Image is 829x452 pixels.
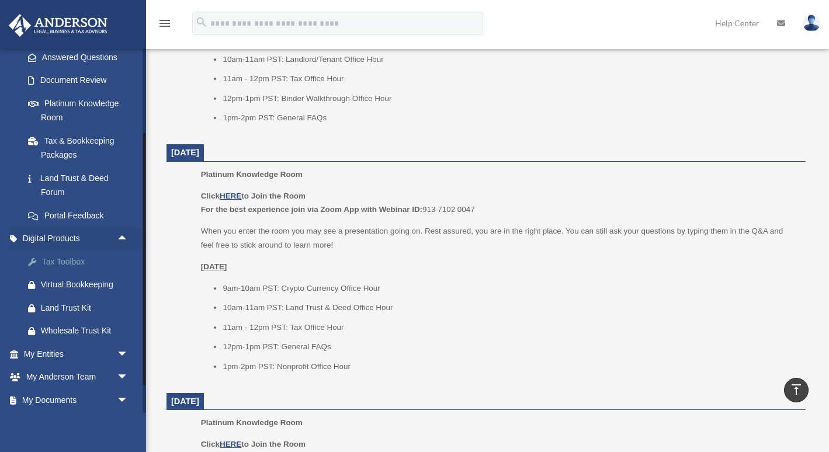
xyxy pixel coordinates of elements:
li: 1pm-2pm PST: General FAQs [223,111,797,125]
a: menu [158,20,172,30]
a: Wholesale Trust Kit [16,319,146,343]
img: Anderson Advisors Platinum Portal [5,14,111,37]
a: My Documentsarrow_drop_down [8,388,146,412]
span: [DATE] [171,397,199,406]
i: search [195,16,208,29]
li: 12pm-1pm PST: Binder Walkthrough Office Hour [223,92,797,106]
a: Tax Toolbox [16,250,146,273]
a: My Anderson Teamarrow_drop_down [8,366,146,389]
span: [DATE] [171,148,199,157]
p: When you enter the room you may see a presentation going on. Rest assured, you are in the right p... [201,224,797,252]
a: HERE [220,192,241,200]
u: [DATE] [201,262,227,271]
p: 913 7102 0047 [201,189,797,217]
b: Click to Join the Room [201,192,306,200]
a: Tax & Bookkeeping Packages [16,129,146,166]
a: Platinum Knowledge Room [16,92,140,129]
b: Click to Join the Room [201,440,306,448]
li: 10am-11am PST: Land Trust & Deed Office Hour [223,301,797,315]
div: Land Trust Kit [41,301,131,315]
span: arrow_drop_down [117,366,140,390]
i: menu [158,16,172,30]
div: Virtual Bookkeeping [41,277,131,292]
a: Answered Questions [16,46,146,69]
div: Tax Toolbox [41,255,131,269]
span: arrow_drop_up [117,227,140,251]
span: Platinum Knowledge Room [201,418,303,427]
li: 1pm-2pm PST: Nonprofit Office Hour [223,360,797,374]
span: Platinum Knowledge Room [201,170,303,179]
li: 12pm-1pm PST: General FAQs [223,340,797,354]
span: arrow_drop_down [117,342,140,366]
a: Document Review [16,69,146,92]
li: 9am-10am PST: Crypto Currency Office Hour [223,281,797,295]
a: My Entitiesarrow_drop_down [8,342,146,366]
a: Land Trust Kit [16,296,146,319]
i: vertical_align_top [789,383,803,397]
span: arrow_drop_down [117,412,140,436]
a: vertical_align_top [784,378,809,402]
span: arrow_drop_down [117,388,140,412]
li: 11am - 12pm PST: Tax Office Hour [223,72,797,86]
li: 11am - 12pm PST: Tax Office Hour [223,321,797,335]
img: User Pic [803,15,820,32]
b: For the best experience join via Zoom App with Webinar ID: [201,205,422,214]
a: Virtual Bookkeeping [16,273,146,297]
a: Land Trust & Deed Forum [16,166,146,204]
a: Online Learningarrow_drop_down [8,412,146,435]
li: 10am-11am PST: Landlord/Tenant Office Hour [223,53,797,67]
div: Wholesale Trust Kit [41,324,131,338]
a: Digital Productsarrow_drop_up [8,227,146,251]
a: HERE [220,440,241,448]
a: Portal Feedback [16,204,146,227]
